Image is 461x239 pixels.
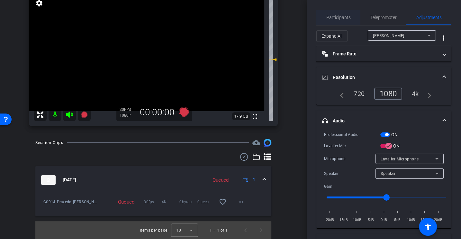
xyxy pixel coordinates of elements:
mat-icon: more_horiz [237,198,245,206]
mat-expansion-panel-header: Resolution [316,67,451,88]
span: CS914-Praxedo-[PERSON_NAME] [PERSON_NAME] [PERSON_NAME]-2025-08-15-11-37-32-928-0 [43,199,99,205]
span: 4K [162,199,179,205]
div: Professional Audio [324,131,380,138]
mat-panel-title: Audio [322,118,438,124]
div: Resolution [316,88,451,105]
span: 20dB [433,217,444,223]
div: Microphone [324,156,375,162]
div: 1 – 1 of 1 [210,227,228,234]
div: 1080 [374,88,402,100]
div: 4k [407,88,424,99]
div: Lavalier Mic [324,143,380,149]
span: 0dB [378,217,389,223]
mat-icon: fullscreen [251,113,259,120]
span: 10dB [406,217,417,223]
mat-icon: more_vert [440,34,447,42]
mat-icon: favorite_border [219,198,227,206]
mat-expansion-panel-header: Frame Rate [316,46,451,62]
div: 00:00:00 [136,107,179,118]
span: Participants [326,15,351,20]
span: Lavalier Microphone [381,157,419,161]
span: 0 secs [197,199,215,205]
div: 1080P [120,113,136,118]
img: Session clips [264,139,271,147]
div: Items per page: [140,227,168,234]
span: 1 [253,177,255,183]
button: Previous page [238,223,253,238]
mat-icon: cloud_upload [252,139,260,147]
span: [PERSON_NAME] [373,33,404,38]
span: -5dB [365,217,376,223]
mat-icon: accessibility [424,223,432,231]
button: Expand All [316,30,348,42]
span: 17.9 GB [232,112,250,120]
span: -20dB [324,217,335,223]
label: ON [390,131,398,138]
span: 30fps [144,199,161,205]
span: Expand All [321,30,342,42]
mat-expansion-panel-header: Audio [316,110,451,131]
div: 30 [120,107,136,112]
img: thumb-nail [41,175,56,185]
span: Destinations for your clips [252,139,260,147]
span: 5dB [392,217,403,223]
div: thumb-nail[DATE]Queued1 [35,194,271,216]
span: FPS [124,107,131,112]
span: [DATE] [63,177,76,183]
span: Teleprompter [370,15,397,20]
span: Speaker [381,171,396,176]
div: Session Clips [35,139,63,146]
span: 15dB [419,217,430,223]
div: Gain [324,183,380,190]
mat-panel-title: Resolution [322,74,438,81]
button: More Options for Adjustments Panel [436,30,451,46]
mat-icon: 0 dB [269,56,277,63]
mat-panel-title: Frame Rate [322,51,438,57]
label: ON [392,143,400,149]
span: -10dB [351,217,362,223]
div: 720 [349,88,369,99]
button: Next page [253,223,269,238]
span: Adjustments [416,15,442,20]
div: Queued [209,177,232,184]
span: 0bytes [179,199,197,205]
span: -15dB [338,217,348,223]
div: Speaker [324,170,375,177]
mat-icon: navigate_next [424,90,431,98]
div: Queued [115,199,128,205]
mat-expansion-panel-header: thumb-nail[DATE]Queued1 [35,166,271,194]
div: Audio [316,131,451,228]
mat-icon: navigate_before [336,90,344,98]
